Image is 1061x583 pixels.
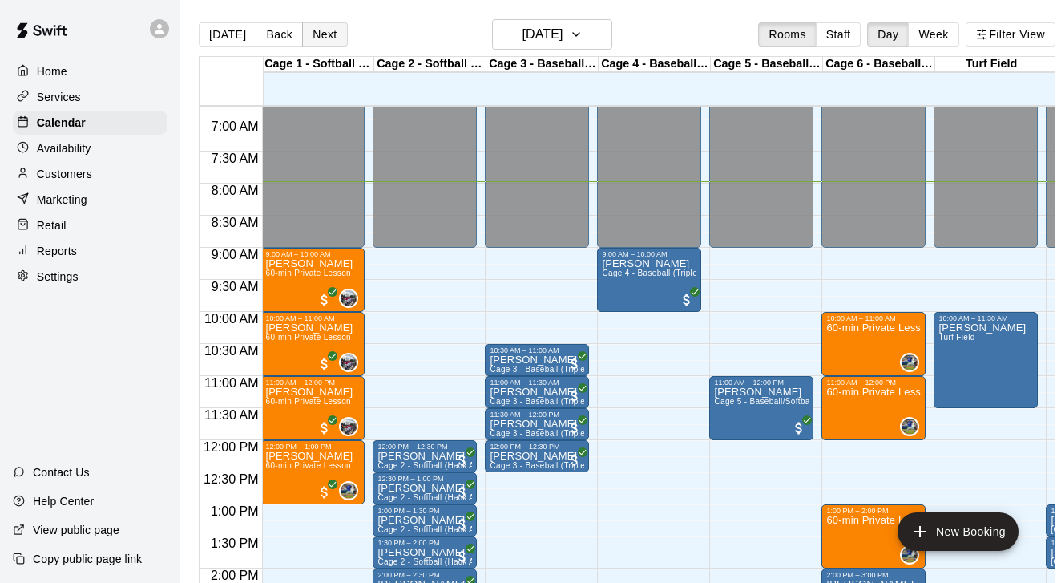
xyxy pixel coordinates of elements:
[826,314,921,322] div: 10:00 AM – 11:00 AM
[33,464,90,480] p: Contact Us
[454,452,470,468] span: All customers have paid
[490,346,584,354] div: 10:30 AM – 11:00 AM
[490,365,607,374] span: Cage 3 - Baseball (Triple Play)
[207,536,263,550] span: 1:30 PM
[13,59,167,83] a: Home
[823,57,935,72] div: Cage 6 - Baseball (Hack Attack Hand-fed Machine)
[200,472,262,486] span: 12:30 PM
[265,333,351,342] span: 60-min Private Lesson
[13,162,167,186] a: Customers
[821,504,926,569] div: 1:00 PM – 2:00 PM: 60-min Private Lesson
[826,507,921,515] div: 1:00 PM – 2:00 PM
[791,420,807,436] span: All customers have paid
[373,504,477,536] div: 1:00 PM – 1:30 PM: Clint Marcus
[37,63,67,79] p: Home
[454,484,470,500] span: All customers have paid
[37,192,87,208] p: Marketing
[490,443,584,451] div: 12:00 PM – 12:30 PM
[900,417,919,436] div: Brandon Gold
[938,314,1033,322] div: 10:00 AM – 11:30 AM
[341,483,357,499] img: Brandon Gold
[13,136,167,160] div: Availability
[208,184,263,197] span: 8:00 AM
[200,312,263,326] span: 10:00 AM
[208,152,263,165] span: 7:30 AM
[377,571,472,579] div: 2:00 PM – 2:30 PM
[317,484,333,500] span: All customers have paid
[208,280,263,294] span: 9:30 AM
[906,545,919,565] span: Brandon Gold
[37,269,79,285] p: Settings
[200,376,263,390] span: 11:00 AM
[199,22,256,47] button: [DATE]
[485,440,589,472] div: 12:00 PM – 12:30 PM: Julian Harris
[13,85,167,109] a: Services
[37,89,81,105] p: Services
[260,312,365,376] div: 10:00 AM – 11:00 AM: Ryan Recchia
[377,539,472,547] div: 1:30 PM – 2:00 PM
[934,312,1038,408] div: 10:00 AM – 11:30 AM: Pete
[33,522,119,538] p: View public page
[339,289,358,308] div: Jacob Reyes
[13,265,167,289] div: Settings
[265,250,360,258] div: 9:00 AM – 10:00 AM
[317,356,333,372] span: All customers have paid
[37,243,77,259] p: Reports
[821,312,926,376] div: 10:00 AM – 11:00 AM: 60-min Private Lesson
[454,549,470,565] span: All customers have paid
[490,379,584,387] div: 11:00 AM – 11:30 AM
[867,22,909,47] button: Day
[37,217,67,233] p: Retail
[938,333,974,342] span: Turf Field
[821,376,926,440] div: 11:00 AM – 12:00 PM: 60-min Private Lesson
[37,166,92,182] p: Customers
[13,188,167,212] a: Marketing
[709,376,813,440] div: 11:00 AM – 12:00 PM: Steve Mass
[208,216,263,229] span: 8:30 AM
[567,420,583,436] span: All customers have paid
[260,376,365,440] div: 11:00 AM – 12:00 PM: Brady Powers
[341,290,357,306] img: Jacob Reyes
[200,408,263,422] span: 11:30 AM
[207,569,263,582] span: 2:00 PM
[377,493,567,502] span: Cage 2 - Softball (Hack Attack Hand-fed Machine)
[37,140,91,156] p: Availability
[490,461,607,470] span: Cage 3 - Baseball (Triple Play)
[900,545,919,565] div: Brandon Gold
[345,417,358,436] span: Jacob Reyes
[377,461,567,470] span: Cage 2 - Softball (Hack Attack Hand-fed Machine)
[714,379,809,387] div: 11:00 AM – 12:00 PM
[522,23,563,46] h6: [DATE]
[265,314,360,322] div: 10:00 AM – 11:00 AM
[714,397,898,406] span: Cage 5 - Baseball/Softball (Triple Play - HitTrax)
[597,248,701,312] div: 9:00 AM – 10:00 AM: William Rojas
[602,269,718,277] span: Cage 4 - Baseball (Triple play)
[602,250,696,258] div: 9:00 AM – 10:00 AM
[567,388,583,404] span: All customers have paid
[374,57,486,72] div: Cage 2 - Softball (Triple Play)
[486,57,599,72] div: Cage 3 - Baseball (Triple Play)
[265,397,351,406] span: 60-min Private Lesson
[265,379,360,387] div: 11:00 AM – 12:00 PM
[260,440,365,504] div: 12:00 PM – 1:00 PM: Brady Powers
[317,420,333,436] span: All customers have paid
[200,344,263,358] span: 10:30 AM
[902,547,918,563] img: Brandon Gold
[826,379,921,387] div: 11:00 AM – 12:00 PM
[377,507,472,515] div: 1:00 PM – 1:30 PM
[265,269,351,277] span: 60-min Private Lesson
[490,429,607,438] span: Cage 3 - Baseball (Triple Play)
[373,536,477,569] div: 1:30 PM – 2:00 PM: Clint Marcus
[317,292,333,308] span: All customers have paid
[207,504,263,518] span: 1:00 PM
[711,57,823,72] div: Cage 5 - Baseball (HitTrax)
[345,353,358,372] span: Jacob Reyes
[485,408,589,440] div: 11:30 AM – 12:00 PM: Julian Harris
[898,512,1019,551] button: add
[208,248,263,261] span: 9:00 AM
[906,417,919,436] span: Brandon Gold
[826,571,921,579] div: 2:00 PM – 3:00 PM
[37,115,86,131] p: Calendar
